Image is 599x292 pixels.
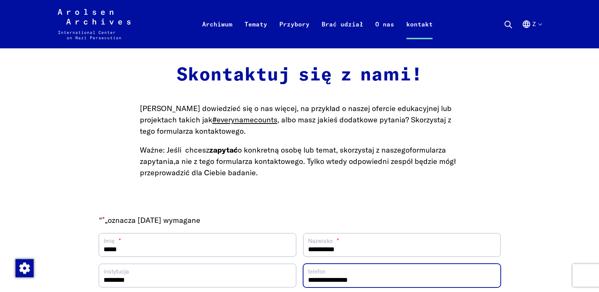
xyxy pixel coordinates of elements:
[212,115,277,124] a: #everynamecounts
[202,20,232,28] font: Archiwum
[15,259,34,277] img: Zmiana zgody
[369,18,400,48] a: O nas
[238,145,410,154] font: o konkretną osobę lub temat, skorzystaj z naszego
[279,20,310,28] font: Przybory
[99,215,102,225] font: "
[140,156,456,177] font: a nie z tego formularza kontaktowego. Tylko wtedy odpowiedni zespół będzie mógł przeprowadzić dla...
[532,20,536,28] font: z
[406,20,433,28] font: kontakt
[375,20,394,28] font: O nas
[140,104,452,124] font: [PERSON_NAME] dowiedzieć się o nas więcej, na przykład o naszej ofercie edukacyjnej lub projektac...
[238,18,273,48] a: Tematy
[209,145,238,154] font: zapytać
[322,20,363,28] font: Brać udział
[196,9,439,39] nav: Podstawowy
[522,20,542,47] button: Niemiecki, wybór języka
[196,18,238,48] a: Archiwum
[105,215,200,225] font: „oznacza [DATE] wymagane
[176,66,423,84] font: Skontaktuj się z nami!
[140,145,209,154] font: Ważne: Jeśli chcesz
[140,115,451,136] font: , albo masz jakieś dodatkowe pytania? Skorzystaj z tego formularza kontaktowego.
[316,18,369,48] a: Brać udział
[400,18,439,48] a: kontakt
[140,145,446,166] a: formularza zapytania,
[245,20,267,28] font: Tematy
[273,18,316,48] a: Przybory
